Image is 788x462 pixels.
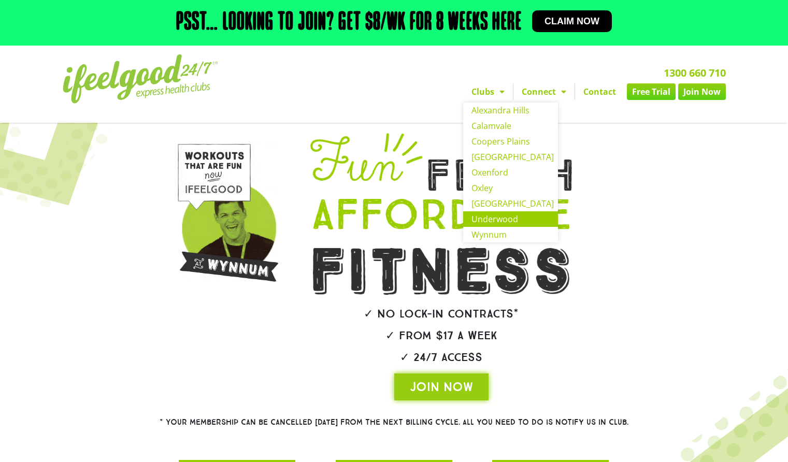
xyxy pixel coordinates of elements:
[463,118,558,134] a: Calamvale
[281,330,601,341] h2: ✓ From $17 a week
[532,10,612,32] a: Claim now
[463,83,513,100] a: Clubs
[545,17,599,26] span: Claim now
[298,83,726,100] nav: Menu
[281,352,601,363] h2: ✓ 24/7 Access
[176,10,522,35] h2: Psst… Looking to join? Get $8/wk for 8 weeks here
[513,83,575,100] a: Connect
[463,196,558,211] a: [GEOGRAPHIC_DATA]
[664,66,726,80] a: 1300 660 710
[627,83,676,100] a: Free Trial
[463,165,558,180] a: Oxenford
[463,103,558,118] a: Alexandra Hills
[575,83,624,100] a: Contact
[281,308,601,320] h2: ✓ No lock-in contracts*
[122,418,666,426] h2: * Your membership can be cancelled [DATE] from the next billing cycle. All you need to do is noti...
[463,227,558,242] a: Wynnum
[463,180,558,196] a: Oxley
[463,211,558,227] a: Underwood
[410,379,473,395] span: JOIN NOW
[394,373,489,400] a: JOIN NOW
[678,83,726,100] a: Join Now
[463,134,558,149] a: Coopers Plains
[463,149,558,165] a: [GEOGRAPHIC_DATA]
[463,103,558,242] ul: Clubs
